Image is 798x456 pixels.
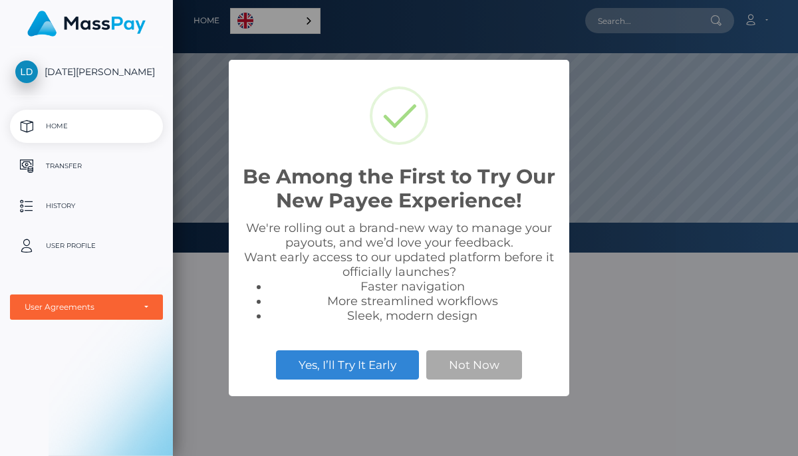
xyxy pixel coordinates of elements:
button: Not Now [426,350,522,380]
img: MassPay [27,11,146,37]
p: Home [15,116,158,136]
span: [DATE][PERSON_NAME] [10,66,163,78]
div: User Agreements [25,302,134,312]
li: Faster navigation [269,279,556,294]
p: History [15,196,158,216]
div: We're rolling out a brand-new way to manage your payouts, and we’d love your feedback. Want early... [242,221,556,323]
h2: Be Among the First to Try Our New Payee Experience! [242,165,556,213]
button: Yes, I’ll Try It Early [276,350,419,380]
p: Transfer [15,156,158,176]
li: Sleek, modern design [269,308,556,323]
li: More streamlined workflows [269,294,556,308]
p: User Profile [15,236,158,256]
button: User Agreements [10,294,163,320]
